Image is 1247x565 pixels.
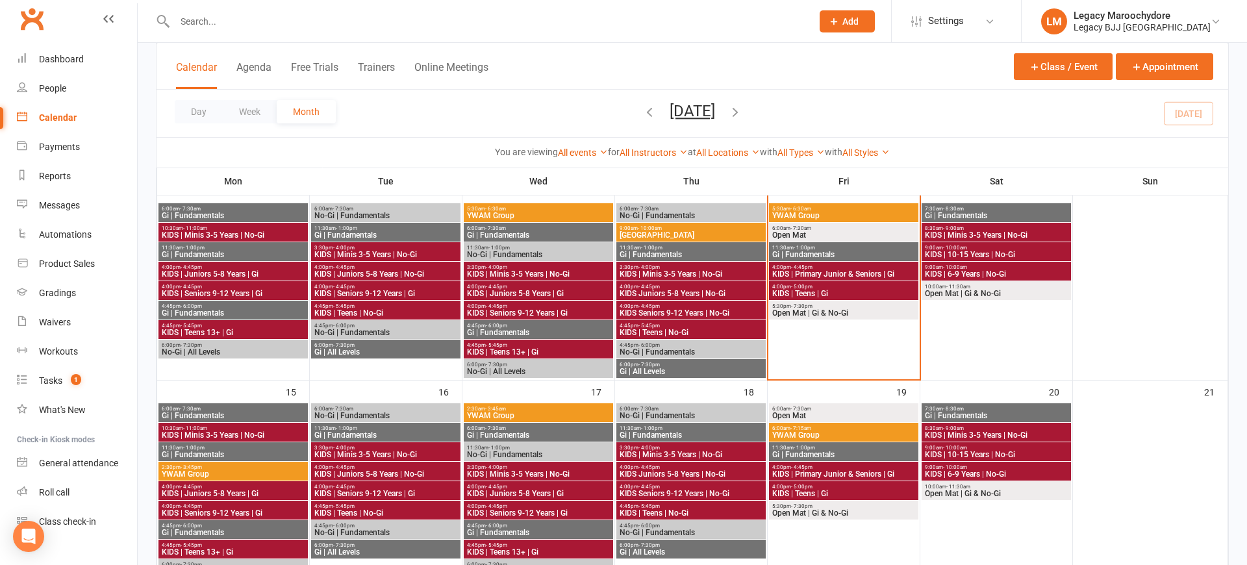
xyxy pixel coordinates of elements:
[358,61,395,89] button: Trainers
[619,412,763,420] span: No-Gi | Fundamentals
[466,231,611,239] span: Gi | Fundamentals
[820,10,875,32] button: Add
[466,290,611,297] span: KIDS | Juniors 5-8 Years | Gi
[171,12,803,31] input: Search...
[17,507,137,536] a: Class kiosk mode
[161,323,305,329] span: 4:45pm
[314,225,458,231] span: 11:30am
[314,342,458,348] span: 6:00pm
[466,251,611,258] span: No-Gi | Fundamentals
[39,375,62,386] div: Tasks
[772,206,916,212] span: 5:30am
[314,490,458,497] span: KIDS | Seniors 9-12 Years | Gi
[485,206,506,212] span: - 6:30am
[924,231,1068,239] span: KIDS | Minis 3-5 Years | No-Gi
[466,348,611,356] span: KIDS | Teens 13+ | Gi
[16,3,48,35] a: Clubworx
[161,303,305,309] span: 4:45pm
[924,290,1068,297] span: Open Mat | Gi & No-Gi
[619,484,763,490] span: 4:00pm
[333,264,355,270] span: - 4:45pm
[466,212,611,220] span: YWAM Group
[924,251,1068,258] span: KIDS | 10-15 Years | No-Gi
[333,206,353,212] span: - 7:30am
[39,229,92,240] div: Automations
[161,490,305,497] span: KIDS | Juniors 5-8 Years | Gi
[638,362,660,368] span: - 7:30pm
[558,147,608,158] a: All events
[924,245,1068,251] span: 9:00am
[1014,53,1113,80] button: Class / Event
[17,449,137,478] a: General attendance kiosk mode
[466,431,611,439] span: Gi | Fundamentals
[462,168,615,195] th: Wed
[314,329,458,336] span: No-Gi | Fundamentals
[615,168,768,195] th: Thu
[466,470,611,478] span: KIDS | Minis 3-5 Years | No-Gi
[772,231,916,239] span: Open Mat
[466,206,611,212] span: 5:30am
[314,451,458,458] span: KIDS | Minis 3-5 Years | No-Gi
[619,251,763,258] span: Gi | Fundamentals
[772,212,916,220] span: YWAM Group
[466,490,611,497] span: KIDS | Juniors 5-8 Years | Gi
[314,412,458,420] span: No-Gi | Fundamentals
[17,191,137,220] a: Messages
[488,445,510,451] span: - 1:00pm
[39,458,118,468] div: General attendance
[314,290,458,297] span: KIDS | Seniors 9-12 Years | Gi
[161,342,305,348] span: 6:00pm
[181,484,202,490] span: - 4:45pm
[71,374,81,385] span: 1
[39,405,86,415] div: What's New
[825,147,842,157] strong: with
[943,245,967,251] span: - 10:00am
[772,412,916,420] span: Open Mat
[314,270,458,278] span: KIDS | Juniors 5-8 Years | No-Gi
[314,323,458,329] span: 4:45pm
[17,395,137,425] a: What's New
[791,284,812,290] span: - 5:00pm
[924,425,1068,431] span: 8:30am
[161,348,305,356] span: No-Gi | All Levels
[161,451,305,458] span: Gi | Fundamentals
[466,284,611,290] span: 4:00pm
[333,464,355,470] span: - 4:45pm
[17,337,137,366] a: Workouts
[842,147,890,158] a: All Styles
[466,464,611,470] span: 3:30pm
[790,225,811,231] span: - 7:30am
[485,425,506,431] span: - 7:30am
[1116,53,1213,80] button: Appointment
[314,484,458,490] span: 4:00pm
[638,264,660,270] span: - 4:00pm
[314,245,458,251] span: 3:30pm
[924,470,1068,478] span: KIDS | 6-9 Years | No-Gi
[1049,381,1072,402] div: 20
[924,212,1068,220] span: Gi | Fundamentals
[641,245,662,251] span: - 1:00pm
[772,290,916,297] span: KIDS | Teens | Gi
[620,147,688,158] a: All Instructors
[791,264,812,270] span: - 4:45pm
[619,329,763,336] span: KIDS | Teens | No-Gi
[772,451,916,458] span: Gi | Fundamentals
[333,323,355,329] span: - 6:00pm
[772,464,916,470] span: 4:00pm
[333,245,355,251] span: - 4:00pm
[466,451,611,458] span: No-Gi | Fundamentals
[314,431,458,439] span: Gi | Fundamentals
[161,264,305,270] span: 4:00pm
[791,484,812,490] span: - 5:00pm
[466,245,611,251] span: 11:30am
[943,464,967,470] span: - 10:00am
[17,162,137,191] a: Reports
[236,61,271,89] button: Agenda
[17,366,137,395] a: Tasks 1
[486,264,507,270] span: - 4:00pm
[466,270,611,278] span: KIDS | Minis 3-5 Years | No-Gi
[336,425,357,431] span: - 1:00pm
[183,445,205,451] span: - 1:00pm
[466,368,611,375] span: No-Gi | All Levels
[638,406,659,412] span: - 7:30am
